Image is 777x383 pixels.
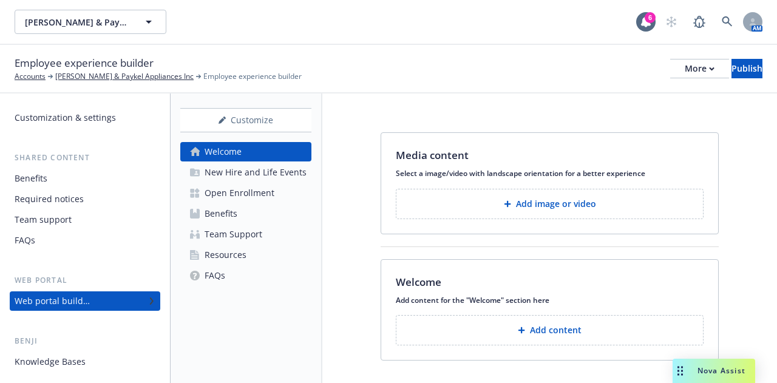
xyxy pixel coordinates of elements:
[396,315,704,345] button: Add content
[205,266,225,285] div: FAQs
[10,291,160,311] a: Web portal builder
[687,10,711,34] a: Report a Bug
[396,147,469,163] p: Media content
[516,198,596,210] p: Add image or video
[10,152,160,164] div: Shared content
[180,204,311,223] a: Benefits
[180,142,311,161] a: Welcome
[685,59,714,78] div: More
[203,71,302,82] span: Employee experience builder
[205,163,307,182] div: New Hire and Life Events
[15,169,47,188] div: Benefits
[180,225,311,244] a: Team Support
[15,10,166,34] button: [PERSON_NAME] & Paykel Appliances Inc
[659,10,684,34] a: Start snowing
[396,295,704,305] p: Add content for the "Welcome" section here
[10,189,160,209] a: Required notices
[15,231,35,250] div: FAQs
[205,245,246,265] div: Resources
[10,231,160,250] a: FAQs
[180,266,311,285] a: FAQs
[731,59,762,78] button: Publish
[10,210,160,229] a: Team support
[180,183,311,203] a: Open Enrollment
[55,71,194,82] a: [PERSON_NAME] & Paykel Appliances Inc
[180,108,311,132] button: Customize
[15,189,84,209] div: Required notices
[396,189,704,219] button: Add image or video
[180,109,311,132] div: Customize
[396,274,441,290] p: Welcome
[180,163,311,182] a: New Hire and Life Events
[205,204,237,223] div: Benefits
[15,291,90,311] div: Web portal builder
[673,359,755,383] button: Nova Assist
[10,108,160,127] a: Customization & settings
[15,210,72,229] div: Team support
[396,168,704,178] p: Select a image/video with landscape orientation for a better experience
[715,10,739,34] a: Search
[15,71,46,82] a: Accounts
[673,359,688,383] div: Drag to move
[670,59,729,78] button: More
[15,108,116,127] div: Customization & settings
[697,365,745,376] span: Nova Assist
[15,55,154,71] span: Employee experience builder
[10,352,160,371] a: Knowledge Bases
[205,142,242,161] div: Welcome
[645,12,656,23] div: 6
[10,274,160,286] div: Web portal
[205,225,262,244] div: Team Support
[10,335,160,347] div: Benji
[10,169,160,188] a: Benefits
[205,183,274,203] div: Open Enrollment
[25,16,130,29] span: [PERSON_NAME] & Paykel Appliances Inc
[180,245,311,265] a: Resources
[15,352,86,371] div: Knowledge Bases
[530,324,582,336] p: Add content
